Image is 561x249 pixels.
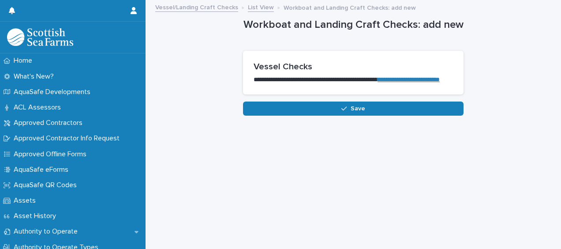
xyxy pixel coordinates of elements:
[155,2,238,12] a: Vessel/Landing Craft Checks
[10,166,75,174] p: AquaSafe eForms
[10,72,61,81] p: What's New?
[243,102,464,116] button: Save
[10,181,84,189] p: AquaSafe QR Codes
[10,119,90,127] p: Approved Contractors
[248,2,274,12] a: List View
[10,134,127,143] p: Approved Contractor Info Request
[254,61,453,72] h2: Vessel Checks
[7,28,73,46] img: bPIBxiqnSb2ggTQWdOVV
[284,2,416,12] p: Workboat and Landing Craft Checks: add new
[10,88,97,96] p: AquaSafe Developments
[10,57,39,65] p: Home
[10,212,63,220] p: Asset History
[351,106,365,112] span: Save
[243,19,464,31] h1: Workboat and Landing Craft Checks: add new
[10,150,93,158] p: Approved Offline Forms
[10,103,68,112] p: ACL Assessors
[10,227,85,236] p: Authority to Operate
[10,196,43,205] p: Assets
